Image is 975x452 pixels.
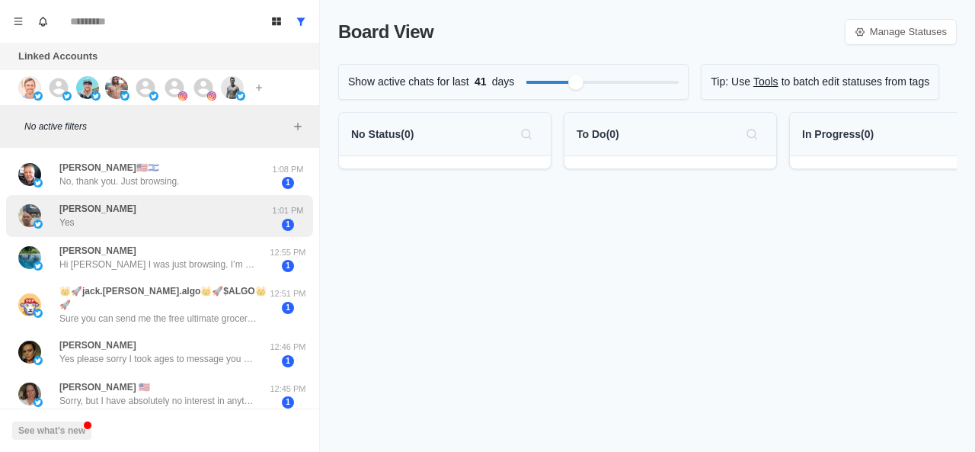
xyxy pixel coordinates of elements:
button: Add filters [289,117,307,136]
img: picture [18,76,41,99]
img: picture [207,91,216,101]
img: picture [18,204,41,227]
span: 1 [282,355,294,367]
img: picture [34,220,43,229]
p: 12:46 PM [269,341,307,354]
p: to batch edit statuses from tags [782,74,930,90]
button: Notifications [30,9,55,34]
img: picture [178,91,187,101]
div: Filter by activity days [568,75,583,90]
p: Show active chats for last [348,74,469,90]
p: No, thank you. Just browsing. [59,175,179,188]
img: picture [34,261,43,271]
img: picture [18,293,41,316]
img: picture [18,163,41,186]
span: 1 [282,177,294,189]
p: 12:55 PM [269,246,307,259]
img: picture [149,91,158,101]
p: [PERSON_NAME] [59,202,136,216]
img: picture [62,91,72,101]
span: 1 [282,260,294,272]
img: picture [34,398,43,407]
p: Yes [59,216,75,229]
p: Sure you can send me the free ultimate grocery guide. Have a great day. That’s for all you do. [59,312,257,325]
img: picture [91,91,101,101]
img: picture [105,76,128,99]
img: picture [34,178,43,188]
img: picture [236,91,245,101]
p: [PERSON_NAME] [59,244,136,258]
img: picture [221,76,244,99]
p: [PERSON_NAME] 🇺🇸 [59,380,150,394]
img: picture [18,383,41,406]
img: picture [18,246,41,269]
p: 12:45 PM [269,383,307,396]
button: Search [740,122,764,146]
a: Tools [753,74,778,90]
span: 1 [282,302,294,314]
button: Add account [250,79,268,97]
p: 1:08 PM [269,163,307,176]
p: In Progress ( 0 ) [802,127,874,143]
p: days [492,74,515,90]
p: Sorry, but I have absolutely no interest in anything weight loss or health related at this time. [59,394,257,408]
p: No Status ( 0 ) [351,127,414,143]
button: Board View [264,9,289,34]
button: Menu [6,9,30,34]
p: Linked Accounts [18,49,97,64]
p: Tip: Use [711,74,750,90]
img: picture [120,91,129,101]
img: picture [18,341,41,364]
span: 41 [469,74,492,90]
p: To Do ( 0 ) [577,127,619,143]
p: Hi [PERSON_NAME] I was just browsing. I’m not overweight and train 4/5 times a week weights, run ... [59,258,257,271]
button: See what's new [12,422,91,440]
a: Manage Statuses [845,19,957,45]
p: 12:51 PM [269,287,307,300]
p: No active filters [24,120,289,133]
span: 1 [282,219,294,231]
p: [PERSON_NAME] [59,338,136,352]
img: picture [34,309,43,318]
p: Yes please sorry I took ages to message you back [59,352,257,366]
p: 👑🚀jack.[PERSON_NAME].algo👑🚀$ALGO👑🚀 [59,284,269,312]
p: 1:01 PM [269,204,307,217]
button: Show all conversations [289,9,313,34]
img: picture [76,76,99,99]
img: picture [34,356,43,365]
button: Search [514,122,539,146]
img: picture [34,91,43,101]
span: 1 [282,396,294,409]
p: [PERSON_NAME]🇺🇸🇮🇱 [59,161,159,175]
p: Board View [338,18,433,46]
